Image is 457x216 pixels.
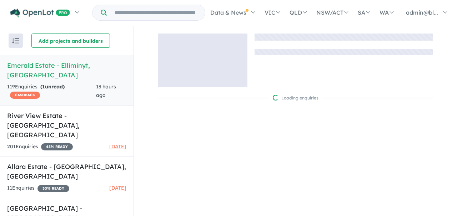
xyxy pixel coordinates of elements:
span: 1 [42,83,45,90]
img: sort.svg [12,38,19,43]
span: [DATE] [109,143,126,150]
img: Openlot PRO Logo White [10,9,70,17]
h5: River View Estate - [GEOGRAPHIC_DATA] , [GEOGRAPHIC_DATA] [7,111,126,140]
span: 30 % READY [37,185,69,192]
span: CASHBACK [10,92,40,99]
span: admin@bl... [406,9,438,16]
input: Try estate name, suburb, builder or developer [108,5,204,20]
h5: Emerald Estate - Elliminyt , [GEOGRAPHIC_DATA] [7,61,126,80]
div: Loading enquiries [273,94,318,102]
span: 13 hours ago [96,83,116,98]
div: 11 Enquir ies [7,184,69,192]
h5: Allara Estate - [GEOGRAPHIC_DATA] , [GEOGRAPHIC_DATA] [7,162,126,181]
span: [DATE] [109,185,126,191]
span: 45 % READY [41,143,73,150]
button: Add projects and builders [31,34,110,48]
div: 119 Enquir ies [7,83,96,100]
div: 201 Enquir ies [7,143,73,151]
strong: ( unread) [40,83,65,90]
